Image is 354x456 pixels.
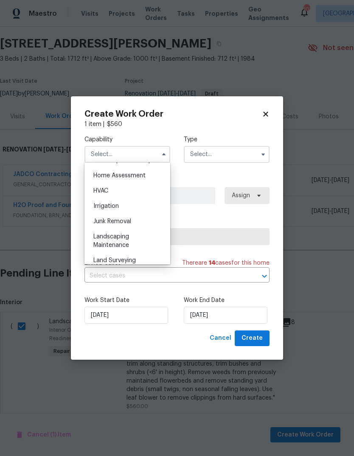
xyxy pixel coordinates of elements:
[182,259,270,267] span: There are case s for this home
[184,296,270,305] label: Work End Date
[84,110,262,118] h2: Create Work Order
[184,135,270,144] label: Type
[209,260,215,266] span: 14
[210,333,231,344] span: Cancel
[258,270,270,282] button: Open
[93,257,136,263] span: Land Surveying
[84,269,246,283] input: Select cases
[84,135,170,144] label: Capability
[84,307,168,324] input: M/D/YYYY
[93,173,146,179] span: Home Assessment
[84,296,170,305] label: Work Start Date
[84,176,270,185] label: Work Order Manager
[84,146,170,163] input: Select...
[93,188,108,194] span: HVAC
[232,191,250,200] span: Assign
[235,330,270,346] button: Create
[93,218,131,224] span: Junk Removal
[159,149,169,159] button: Hide options
[184,146,270,163] input: Select...
[93,203,119,209] span: Irrigation
[242,333,263,344] span: Create
[93,234,129,248] span: Landscaping Maintenance
[92,232,262,241] span: Select trade partner
[184,307,267,324] input: M/D/YYYY
[107,121,122,127] span: $ 560
[258,149,268,159] button: Show options
[84,218,270,226] label: Trade Partner
[84,120,270,129] div: 1 item |
[206,330,235,346] button: Cancel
